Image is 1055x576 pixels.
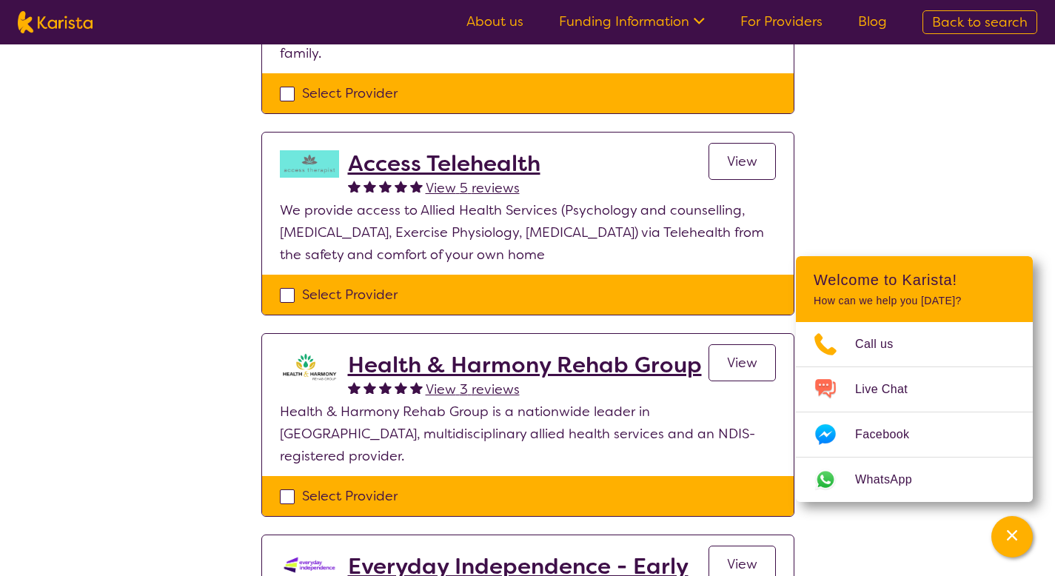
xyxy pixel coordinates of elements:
img: fullstar [395,381,407,394]
span: View [727,555,757,573]
img: fullstar [410,381,423,394]
img: ztak9tblhgtrn1fit8ap.png [280,352,339,381]
a: View 5 reviews [426,177,520,199]
span: View 3 reviews [426,381,520,398]
p: We provide access to Allied Health Services (Psychology and counselling, [MEDICAL_DATA], Exercise... [280,199,776,266]
a: View [709,344,776,381]
span: Back to search [932,13,1028,31]
a: For Providers [740,13,823,30]
a: Web link opens in a new tab. [796,458,1033,502]
span: Facebook [855,423,927,446]
h2: Welcome to Karista! [814,271,1015,289]
a: Access Telehealth [348,150,540,177]
a: View [709,143,776,180]
img: fullstar [364,381,376,394]
img: fullstar [379,381,392,394]
img: fullstar [348,180,361,192]
img: Karista logo [18,11,93,33]
div: Channel Menu [796,256,1033,502]
img: fullstar [348,381,361,394]
span: Call us [855,333,911,355]
img: fullstar [379,180,392,192]
img: fullstar [395,180,407,192]
img: hzy3j6chfzohyvwdpojv.png [280,150,339,178]
a: Funding Information [559,13,705,30]
span: Live Chat [855,378,925,401]
span: WhatsApp [855,469,930,491]
a: Blog [858,13,887,30]
img: fullstar [410,180,423,192]
img: fullstar [364,180,376,192]
a: View 3 reviews [426,378,520,401]
span: View [727,354,757,372]
a: Back to search [922,10,1037,34]
span: View 5 reviews [426,179,520,197]
button: Channel Menu [991,516,1033,557]
ul: Choose channel [796,322,1033,502]
p: How can we help you [DATE]? [814,295,1015,307]
p: Health & Harmony Rehab Group is a nationwide leader in [GEOGRAPHIC_DATA], multidisciplinary allie... [280,401,776,467]
a: About us [466,13,523,30]
a: Health & Harmony Rehab Group [348,352,702,378]
span: View [727,153,757,170]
